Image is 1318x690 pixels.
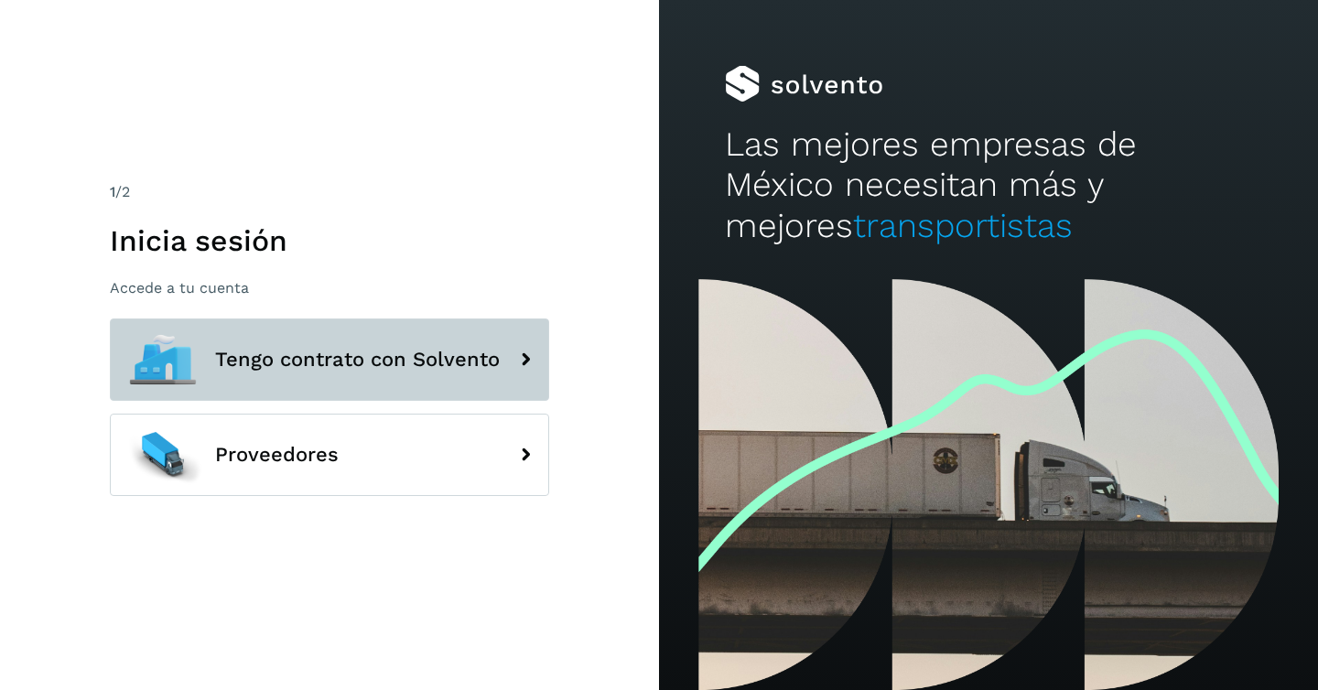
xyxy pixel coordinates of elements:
h2: Las mejores empresas de México necesitan más y mejores [725,124,1252,246]
button: Tengo contrato con Solvento [110,318,549,401]
span: Proveedores [215,444,339,466]
div: /2 [110,181,549,203]
p: Accede a tu cuenta [110,279,549,296]
h1: Inicia sesión [110,223,549,258]
span: transportistas [853,206,1073,245]
span: Tengo contrato con Solvento [215,349,500,371]
span: 1 [110,183,115,200]
button: Proveedores [110,414,549,496]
